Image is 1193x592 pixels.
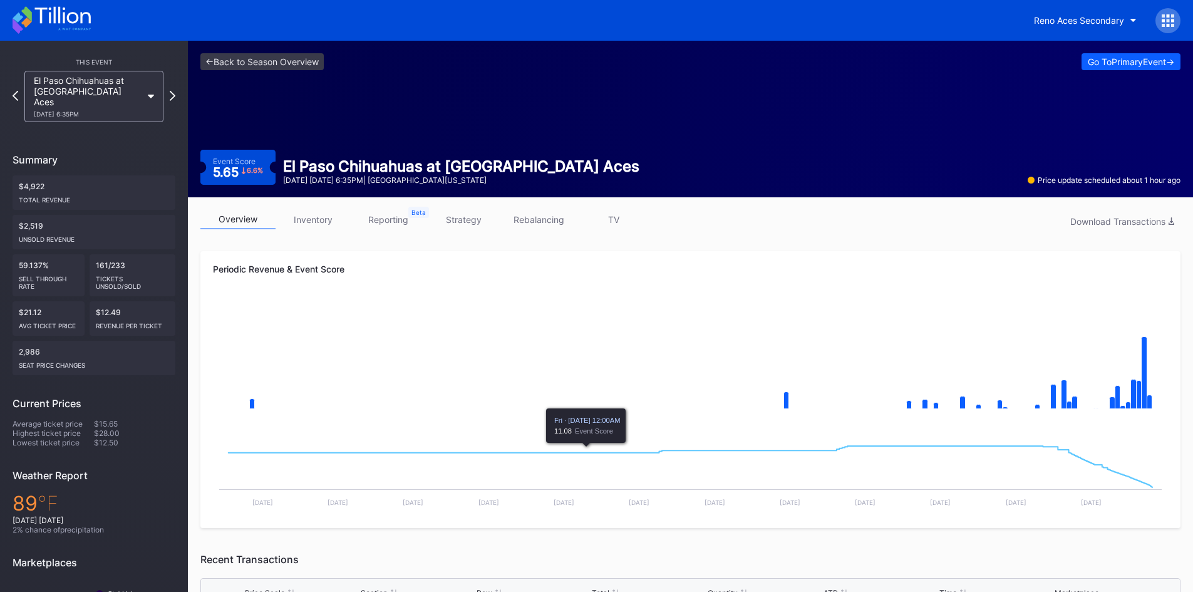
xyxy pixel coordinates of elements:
[501,210,576,229] a: rebalancing
[13,301,85,336] div: $21.12
[13,153,175,166] div: Summary
[90,254,176,296] div: 161/233
[19,191,169,204] div: Total Revenue
[19,356,169,369] div: seat price changes
[13,556,175,569] div: Marketplaces
[247,167,263,174] div: 6.6 %
[13,438,94,447] div: Lowest ticket price
[13,254,85,296] div: 59.137%
[1070,216,1174,227] div: Download Transactions
[855,499,875,506] text: [DATE]
[34,75,142,118] div: El Paso Chihuahuas at [GEOGRAPHIC_DATA] Aces
[478,499,499,506] text: [DATE]
[780,499,800,506] text: [DATE]
[1082,53,1180,70] button: Go ToPrimaryEvent->
[705,499,725,506] text: [DATE]
[213,422,1168,516] svg: Chart title
[34,110,142,118] div: [DATE] 6:35PM
[1064,213,1180,230] button: Download Transactions
[13,397,175,410] div: Current Prices
[13,428,94,438] div: Highest ticket price
[930,499,951,506] text: [DATE]
[213,296,1168,422] svg: Chart title
[200,553,1180,566] div: Recent Transactions
[96,270,170,290] div: Tickets Unsold/Sold
[94,419,175,428] div: $15.65
[94,438,175,447] div: $12.50
[19,317,78,330] div: Avg ticket price
[13,58,175,66] div: This Event
[13,491,175,516] div: 89
[200,53,324,70] a: <-Back to Season Overview
[1025,9,1146,32] button: Reno Aces Secondary
[13,175,175,210] div: $4,922
[90,301,176,336] div: $12.49
[351,210,426,229] a: reporting
[276,210,351,229] a: inventory
[200,210,276,229] a: overview
[1088,56,1174,67] div: Go To Primary Event ->
[426,210,501,229] a: strategy
[554,499,574,506] text: [DATE]
[96,317,170,330] div: Revenue per ticket
[213,157,256,166] div: Event Score
[19,270,78,290] div: Sell Through Rate
[13,525,175,534] div: 2 % chance of precipitation
[283,157,639,175] div: El Paso Chihuahuas at [GEOGRAPHIC_DATA] Aces
[13,469,175,482] div: Weather Report
[13,516,175,525] div: [DATE] [DATE]
[1034,15,1124,26] div: Reno Aces Secondary
[38,491,58,516] span: ℉
[403,499,423,506] text: [DATE]
[13,419,94,428] div: Average ticket price
[1081,499,1102,506] text: [DATE]
[1028,175,1180,185] div: Price update scheduled about 1 hour ago
[328,499,348,506] text: [DATE]
[1006,499,1026,506] text: [DATE]
[19,231,169,243] div: Unsold Revenue
[283,175,639,185] div: [DATE] [DATE] 6:35PM | [GEOGRAPHIC_DATA][US_STATE]
[213,264,1168,274] div: Periodic Revenue & Event Score
[576,210,651,229] a: TV
[94,428,175,438] div: $28.00
[13,341,175,375] div: 2,986
[213,166,264,179] div: 5.65
[13,215,175,249] div: $2,519
[252,499,273,506] text: [DATE]
[629,499,649,506] text: [DATE]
